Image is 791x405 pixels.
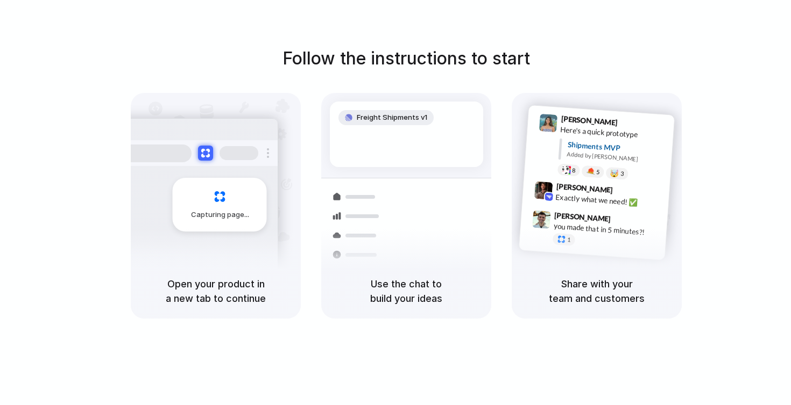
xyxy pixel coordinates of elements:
[554,209,611,225] span: [PERSON_NAME]
[357,112,427,123] span: Freight Shipments v1
[555,192,663,210] div: Exactly what we need! ✅
[560,124,668,142] div: Here's a quick prototype
[525,277,669,306] h5: Share with your team and customers
[621,118,643,131] span: 9:41 AM
[144,277,288,306] h5: Open your product in a new tab to continue
[567,237,571,243] span: 1
[191,209,251,220] span: Capturing page
[567,150,666,165] div: Added by [PERSON_NAME]
[553,221,661,239] div: you made that in 5 minutes?!
[610,169,619,177] div: 🤯
[334,277,478,306] h5: Use the chat to build your ideas
[556,180,613,196] span: [PERSON_NAME]
[596,169,600,175] span: 5
[561,113,618,128] span: [PERSON_NAME]
[567,139,667,157] div: Shipments MVP
[614,214,636,227] span: 9:47 AM
[572,168,576,173] span: 8
[282,46,530,71] h1: Follow the instructions to start
[616,186,638,199] span: 9:42 AM
[620,171,624,177] span: 3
